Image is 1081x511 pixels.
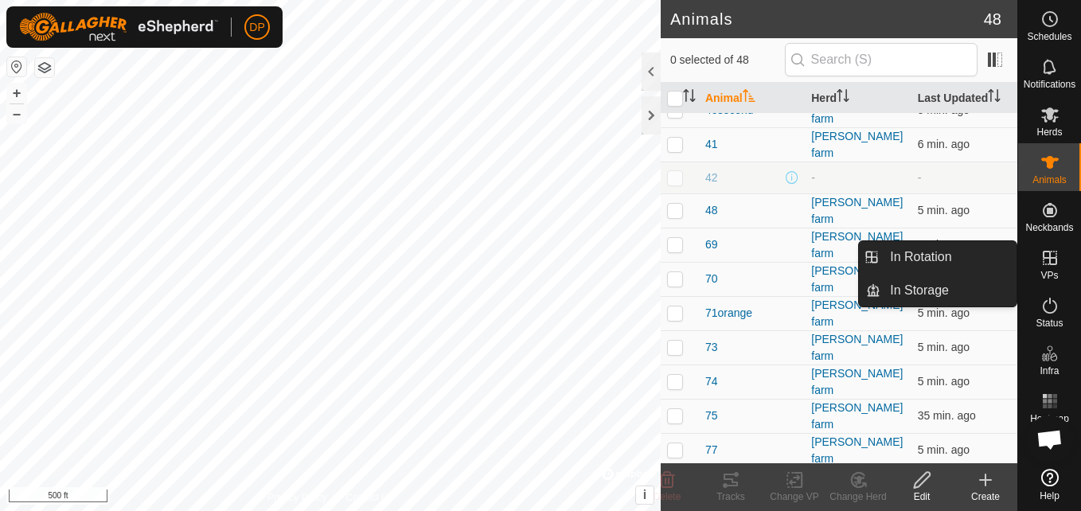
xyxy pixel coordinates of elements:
[1027,32,1071,41] span: Schedules
[1030,414,1069,423] span: Heatmap
[763,490,826,504] div: Change VP
[811,434,904,467] div: [PERSON_NAME] farm
[346,490,393,505] a: Contact Us
[267,490,327,505] a: Privacy Policy
[918,306,970,319] span: Oct 4, 2025, 11:08 PM
[826,490,890,504] div: Change Herd
[699,83,805,114] th: Animal
[811,194,904,228] div: [PERSON_NAME] farm
[859,241,1017,273] li: In Rotation
[880,241,1017,273] a: In Rotation
[7,57,26,76] button: Reset Map
[811,331,904,365] div: [PERSON_NAME] farm
[880,275,1017,306] a: In Storage
[918,238,970,251] span: Oct 4, 2025, 11:08 PM
[249,19,264,36] span: DP
[785,43,978,76] input: Search (S)
[988,92,1001,104] p-sorticon: Activate to sort
[811,297,904,330] div: [PERSON_NAME] farm
[1026,415,1074,463] div: Open chat
[1036,127,1062,137] span: Herds
[805,83,911,114] th: Herd
[705,236,718,253] span: 69
[19,13,218,41] img: Gallagher Logo
[705,339,718,356] span: 73
[654,491,681,502] span: Delete
[890,281,949,300] span: In Storage
[743,92,755,104] p-sorticon: Activate to sort
[670,52,785,68] span: 0 selected of 48
[636,486,654,504] button: i
[984,7,1001,31] span: 48
[918,443,970,456] span: Oct 4, 2025, 11:08 PM
[1018,462,1081,507] a: Help
[1036,318,1063,328] span: Status
[705,305,752,322] span: 71orange
[705,271,718,287] span: 70
[705,136,718,153] span: 41
[811,228,904,262] div: [PERSON_NAME] farm
[683,92,696,104] p-sorticon: Activate to sort
[911,83,1017,114] th: Last Updated
[918,341,970,353] span: Oct 4, 2025, 11:08 PM
[699,490,763,504] div: Tracks
[705,170,718,186] span: 42
[837,92,849,104] p-sorticon: Activate to sort
[7,84,26,103] button: +
[918,409,976,422] span: Oct 4, 2025, 10:38 PM
[1032,175,1067,185] span: Animals
[1040,271,1058,280] span: VPs
[918,204,970,216] span: Oct 4, 2025, 11:08 PM
[811,365,904,399] div: [PERSON_NAME] farm
[811,400,904,433] div: [PERSON_NAME] farm
[811,170,904,186] div: -
[1040,491,1060,501] span: Help
[811,263,904,296] div: [PERSON_NAME] farm
[811,128,904,162] div: [PERSON_NAME] farm
[705,442,718,458] span: 77
[859,275,1017,306] li: In Storage
[890,248,951,267] span: In Rotation
[1025,223,1073,232] span: Neckbands
[643,488,646,501] span: i
[35,58,54,77] button: Map Layers
[918,375,970,388] span: Oct 4, 2025, 11:08 PM
[918,171,922,184] span: -
[705,202,718,219] span: 48
[918,138,970,150] span: Oct 4, 2025, 11:08 PM
[705,373,718,390] span: 74
[705,408,718,424] span: 75
[890,490,954,504] div: Edit
[954,490,1017,504] div: Create
[1024,80,1075,89] span: Notifications
[670,10,984,29] h2: Animals
[7,104,26,123] button: –
[1040,366,1059,376] span: Infra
